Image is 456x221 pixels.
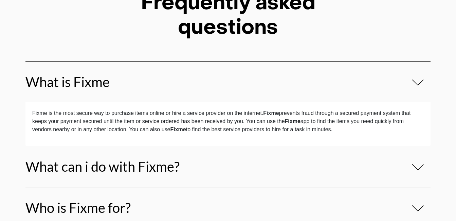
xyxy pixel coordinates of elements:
[412,79,424,86] img: down-arrow.png
[25,158,180,175] a: What can i do with Fixme?
[32,109,424,134] p: Fixme is the most secure way to purchase items online or hire a service provider on the internet....
[25,74,110,90] a: What is Fixme
[25,200,131,216] a: Who is Fixme for?
[412,204,424,212] img: down-arrow.png
[170,126,186,132] b: Fixme
[263,110,279,116] b: Fixme
[412,163,424,171] img: down-arrow.png
[285,118,300,124] b: Fixme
